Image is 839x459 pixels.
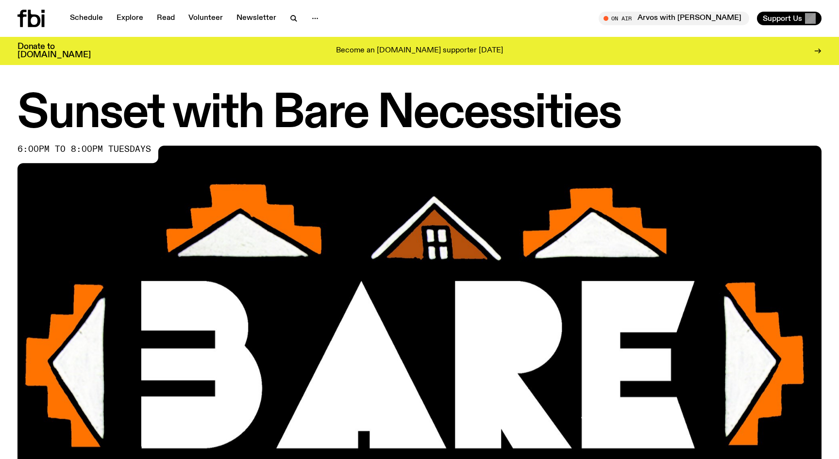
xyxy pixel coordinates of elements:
span: Support Us [763,14,802,23]
a: Newsletter [231,12,282,25]
p: Become an [DOMAIN_NAME] supporter [DATE] [336,47,503,55]
h3: Donate to [DOMAIN_NAME] [17,43,91,59]
button: Support Us [757,12,822,25]
span: 6:00pm to 8:00pm tuesdays [17,146,151,153]
button: On AirArvos with [PERSON_NAME] [599,12,749,25]
a: Explore [111,12,149,25]
a: Read [151,12,181,25]
a: Schedule [64,12,109,25]
a: Volunteer [183,12,229,25]
h1: Sunset with Bare Necessities [17,92,822,136]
